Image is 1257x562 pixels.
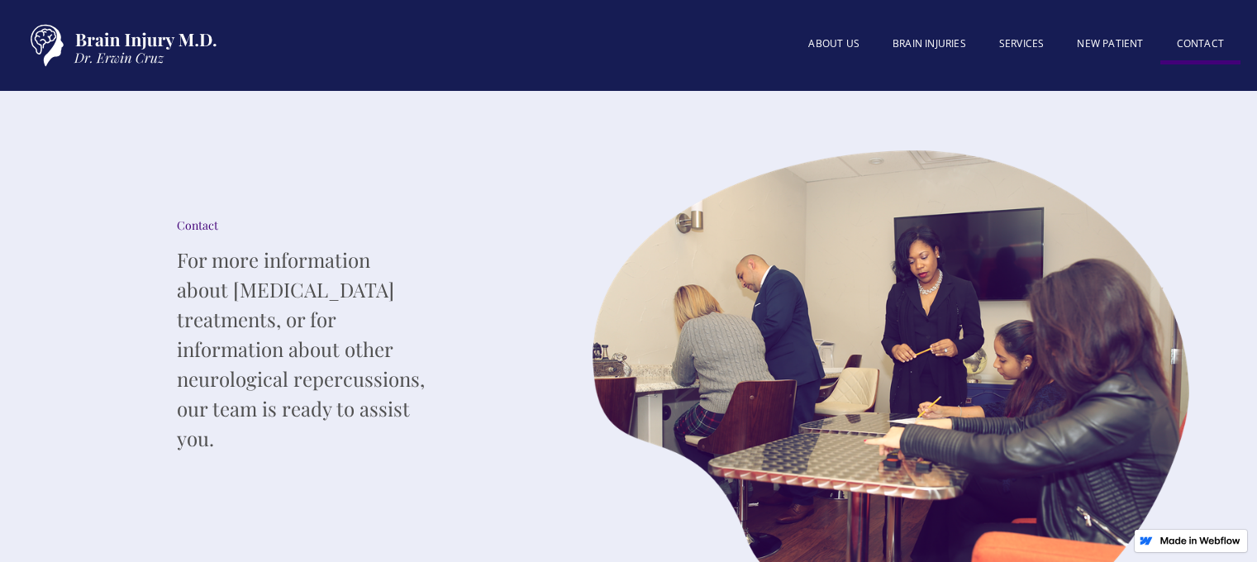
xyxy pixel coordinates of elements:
[177,245,425,453] p: For more information about [MEDICAL_DATA] treatments, or for information about other neurological...
[1160,27,1240,64] a: Contact
[983,27,1061,60] a: SERVICES
[876,27,983,60] a: BRAIN INJURIES
[1060,27,1159,60] a: New patient
[177,217,425,234] div: Contact
[792,27,876,60] a: About US
[1159,536,1240,545] img: Made in Webflow
[17,17,223,74] a: home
